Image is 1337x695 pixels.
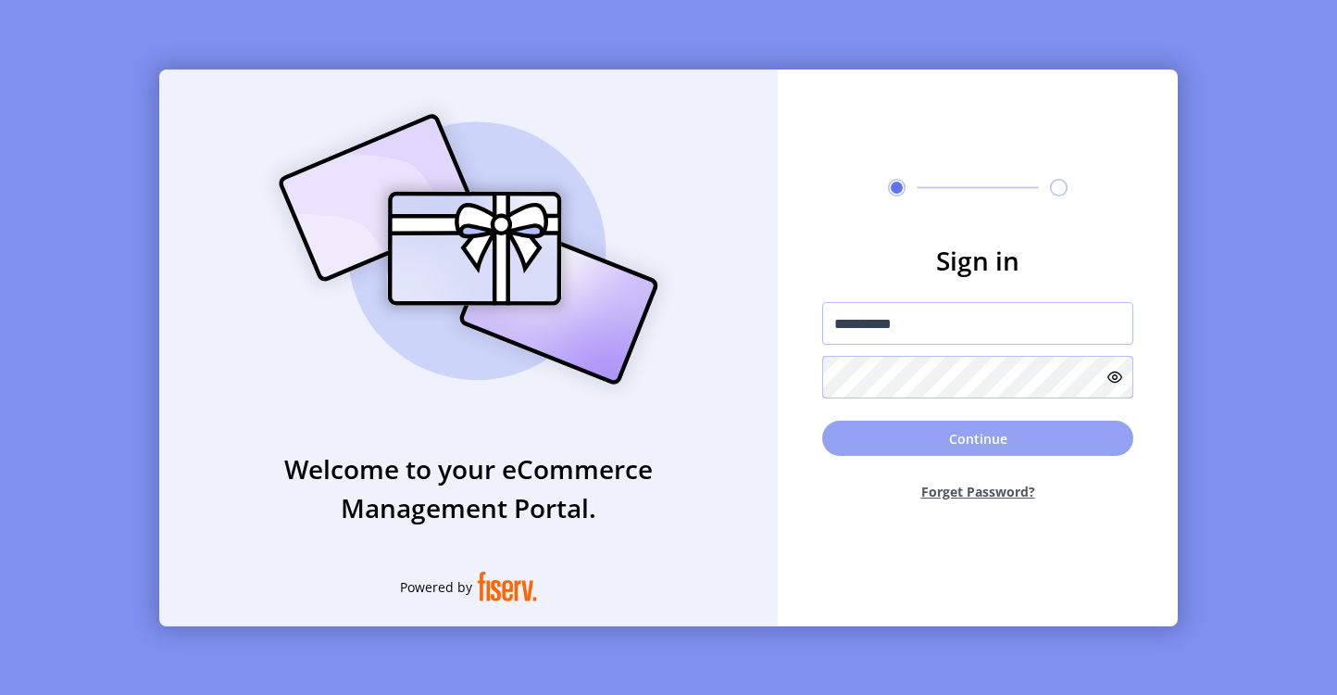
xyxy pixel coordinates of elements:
span: Powered by [400,577,472,597]
button: Continue [822,421,1133,456]
button: Forget Password? [822,467,1133,516]
h3: Sign in [822,241,1133,280]
img: card_Illustration.svg [251,94,686,405]
h3: Welcome to your eCommerce Management Portal. [159,449,778,527]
